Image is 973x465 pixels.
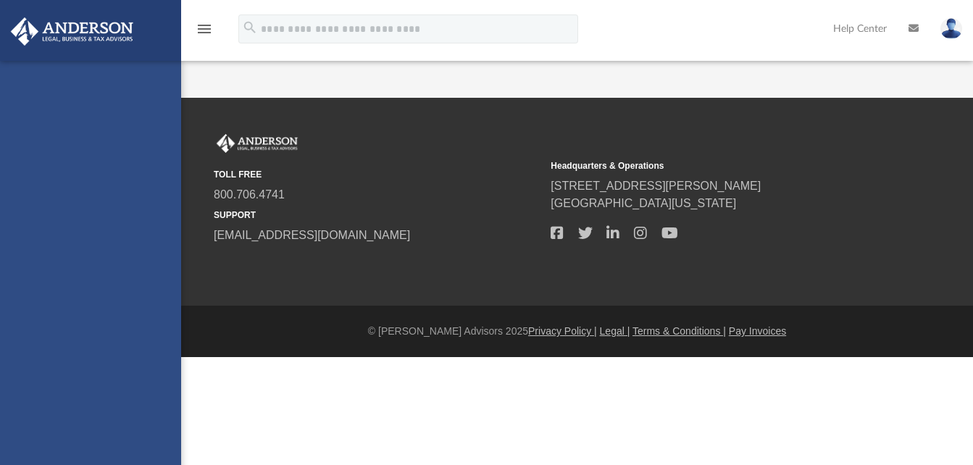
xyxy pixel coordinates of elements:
small: SUPPORT [214,209,540,222]
i: search [242,20,258,35]
a: [STREET_ADDRESS][PERSON_NAME] [551,180,761,192]
i: menu [196,20,213,38]
div: © [PERSON_NAME] Advisors 2025 [181,324,973,339]
a: Pay Invoices [729,325,786,337]
small: Headquarters & Operations [551,159,877,172]
a: Legal | [600,325,630,337]
a: Terms & Conditions | [632,325,726,337]
small: TOLL FREE [214,168,540,181]
img: User Pic [940,18,962,39]
a: Privacy Policy | [528,325,597,337]
img: Anderson Advisors Platinum Portal [7,17,138,46]
img: Anderson Advisors Platinum Portal [214,134,301,153]
a: [GEOGRAPHIC_DATA][US_STATE] [551,197,736,209]
a: [EMAIL_ADDRESS][DOMAIN_NAME] [214,229,410,241]
a: 800.706.4741 [214,188,285,201]
a: menu [196,28,213,38]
